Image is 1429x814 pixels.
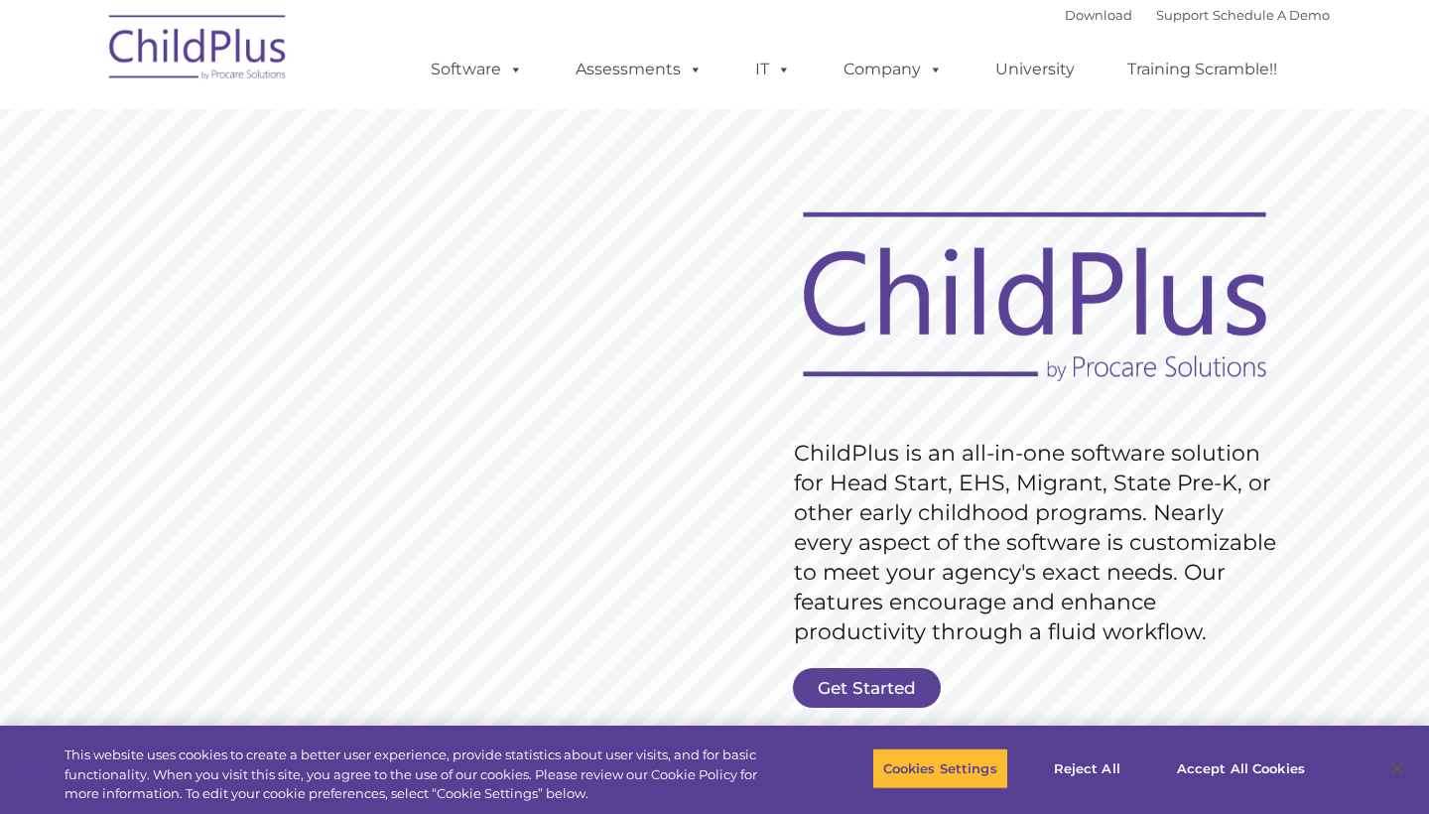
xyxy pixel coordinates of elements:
[411,50,543,89] a: Software
[1166,747,1316,789] button: Accept All Cookies
[99,1,298,100] img: ChildPlus by Procare Solutions
[975,50,1095,89] a: University
[1375,746,1419,790] button: Close
[794,439,1286,647] rs-layer: ChildPlus is an all-in-one software solution for Head Start, EHS, Migrant, State Pre-K, or other ...
[1213,7,1330,23] a: Schedule A Demo
[824,50,963,89] a: Company
[1156,7,1209,23] a: Support
[872,747,1008,789] button: Cookies Settings
[556,50,722,89] a: Assessments
[1025,747,1149,789] button: Reject All
[1107,50,1297,89] a: Training Scramble!!
[735,50,811,89] a: IT
[793,668,941,708] a: Get Started
[65,746,786,804] div: This website uses cookies to create a better user experience, provide statistics about user visit...
[1065,7,1132,23] a: Download
[1065,7,1330,23] font: |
